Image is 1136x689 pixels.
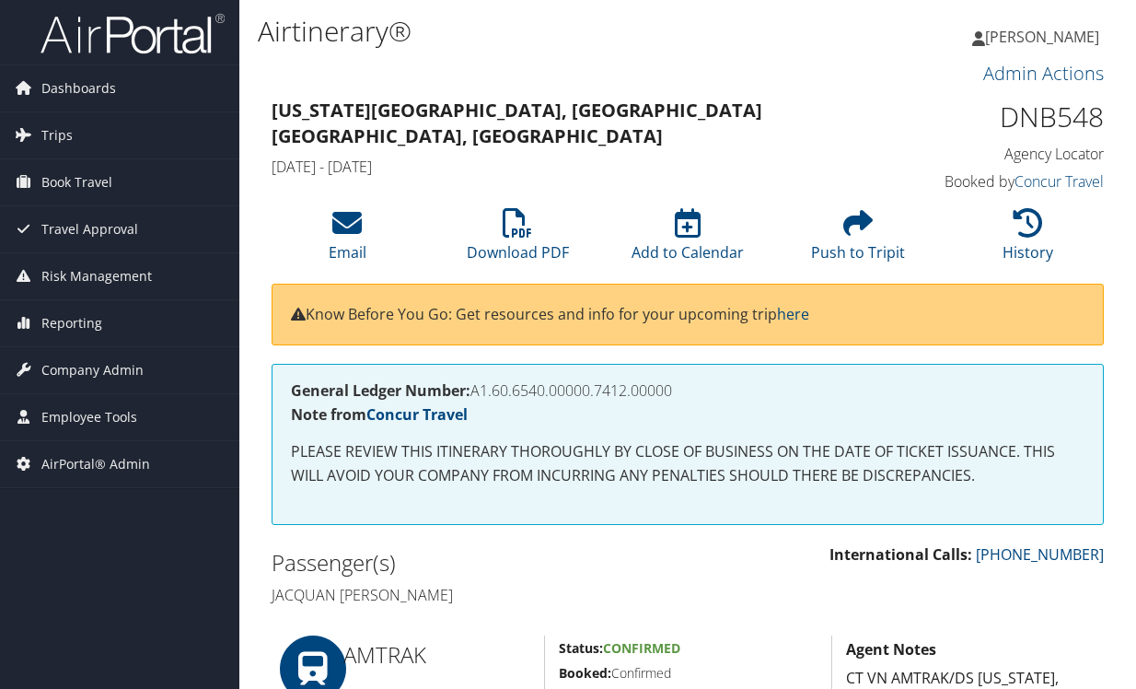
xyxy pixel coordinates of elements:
strong: Booked: [559,664,611,682]
h2: Passenger(s) [272,547,674,578]
a: Email [329,218,366,263]
a: Add to Calendar [632,218,744,263]
strong: Status: [559,639,603,657]
span: Company Admin [41,347,144,393]
strong: Note from [291,404,468,425]
a: here [777,304,809,324]
h4: A1.60.6540.00000.7412.00000 [291,383,1084,398]
span: [PERSON_NAME] [985,27,1099,47]
a: [PERSON_NAME] [972,9,1118,64]
span: Dashboards [41,65,116,111]
img: airportal-logo.png [41,12,225,55]
a: History [1003,218,1053,263]
h4: [DATE] - [DATE] [272,157,889,177]
span: Employee Tools [41,394,137,440]
h4: Agency Locator [917,144,1105,164]
strong: International Calls: [829,544,972,565]
p: Know Before You Go: Get resources and info for your upcoming trip [291,303,1084,327]
h2: AMTRAK [343,639,531,671]
a: Concur Travel [1014,171,1104,192]
span: AirPortal® Admin [41,441,150,487]
h5: Confirmed [559,664,817,683]
h4: Booked by [917,171,1105,192]
h1: Airtinerary® [258,12,831,51]
a: [PHONE_NUMBER] [976,544,1104,565]
strong: Agent Notes [846,639,936,660]
span: Reporting [41,300,102,346]
a: Concur Travel [366,404,468,425]
a: Admin Actions [983,61,1104,86]
h4: Jacquan [PERSON_NAME] [272,585,674,605]
strong: General Ledger Number: [291,380,470,401]
h1: DNB548 [917,98,1105,136]
span: Travel Approval [41,206,138,252]
p: PLEASE REVIEW THIS ITINERARY THOROUGHLY BY CLOSE OF BUSINESS ON THE DATE OF TICKET ISSUANCE. THIS... [291,440,1084,487]
a: Download PDF [467,218,569,263]
span: Trips [41,112,73,158]
span: Risk Management [41,253,152,299]
a: Push to Tripit [811,218,905,263]
strong: [US_STATE][GEOGRAPHIC_DATA], [GEOGRAPHIC_DATA] [GEOGRAPHIC_DATA], [GEOGRAPHIC_DATA] [272,98,762,148]
span: Confirmed [603,639,680,657]
span: Book Travel [41,159,112,205]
